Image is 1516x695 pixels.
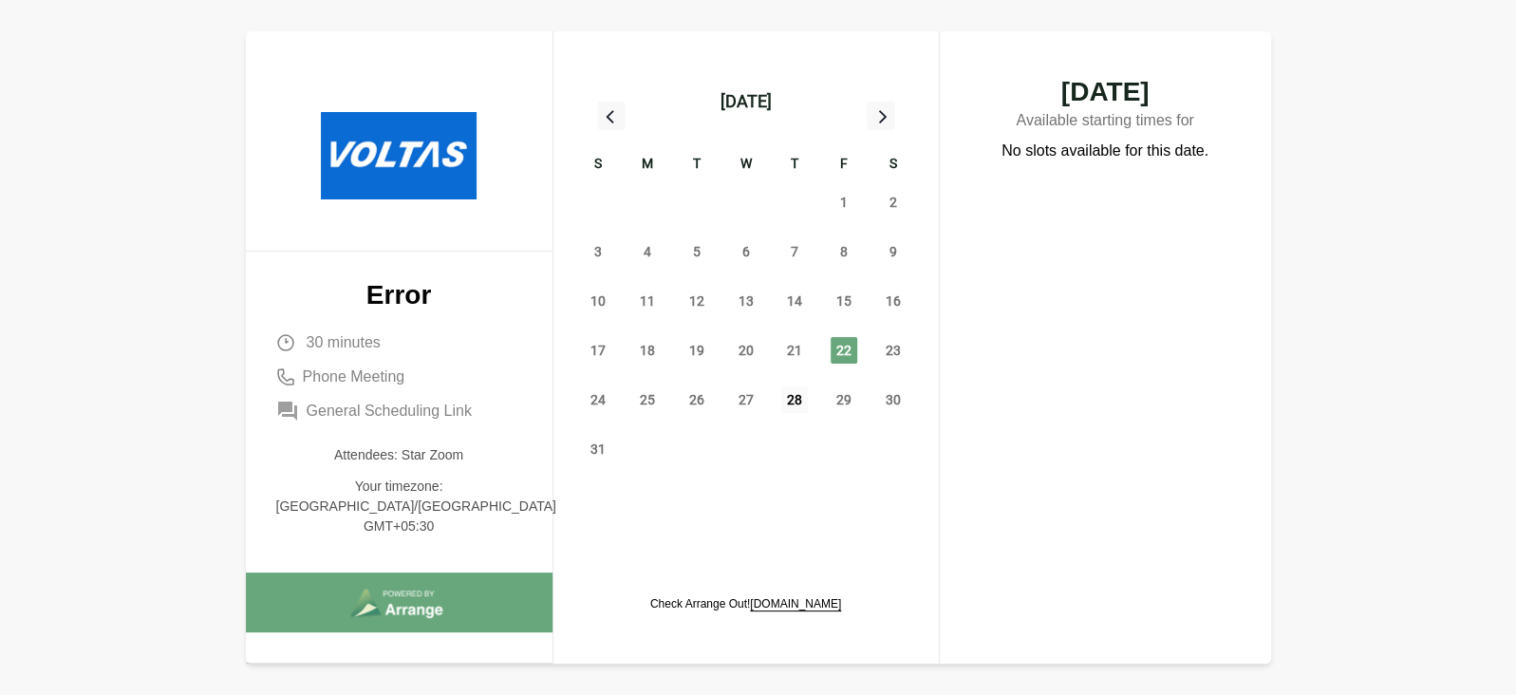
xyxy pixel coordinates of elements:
[634,337,661,364] span: Monday, August 18, 2025
[831,288,857,314] span: Friday, August 15, 2025
[869,153,918,178] div: S
[781,288,808,314] span: Thursday, August 14, 2025
[781,238,808,265] span: Thursday, August 7, 2025
[585,386,611,413] span: Sunday, August 24, 2025
[634,288,661,314] span: Monday, August 11, 2025
[978,79,1233,105] span: [DATE]
[880,337,907,364] span: Saturday, August 23, 2025
[623,153,672,178] div: M
[721,88,772,115] div: [DATE]
[585,238,611,265] span: Sunday, August 3, 2025
[683,288,710,314] span: Tuesday, August 12, 2025
[978,105,1233,140] p: Available starting times for
[880,386,907,413] span: Saturday, August 30, 2025
[574,153,624,178] div: S
[683,337,710,364] span: Tuesday, August 19, 2025
[880,238,907,265] span: Saturday, August 9, 2025
[1001,140,1208,162] p: No slots available for this date.
[732,288,758,314] span: Wednesday, August 13, 2025
[781,337,808,364] span: Thursday, August 21, 2025
[732,337,758,364] span: Wednesday, August 20, 2025
[672,153,721,178] div: T
[585,337,611,364] span: Sunday, August 17, 2025
[750,597,841,610] a: [DOMAIN_NAME]
[307,331,381,354] span: 30 minutes
[634,238,661,265] span: Monday, August 4, 2025
[831,337,857,364] span: Friday, August 22, 2025
[721,153,771,178] div: W
[585,436,611,462] span: Sunday, August 31, 2025
[732,386,758,413] span: Wednesday, August 27, 2025
[276,445,522,465] p: Attendees: Star Zoom
[831,386,857,413] span: Friday, August 29, 2025
[276,477,522,536] p: Your timezone: [GEOGRAPHIC_DATA]/[GEOGRAPHIC_DATA] GMT+05:30
[276,282,522,309] p: Error
[585,288,611,314] span: Sunday, August 10, 2025
[683,386,710,413] span: Tuesday, August 26, 2025
[307,400,472,423] span: General Scheduling Link
[880,288,907,314] span: Saturday, August 16, 2025
[781,386,808,413] span: Thursday, August 28, 2025
[819,153,869,178] div: F
[770,153,819,178] div: T
[732,238,758,265] span: Wednesday, August 6, 2025
[683,238,710,265] span: Tuesday, August 5, 2025
[650,596,841,611] p: Check Arrange Out!
[880,189,907,216] span: Saturday, August 2, 2025
[831,238,857,265] span: Friday, August 8, 2025
[303,366,405,388] span: Phone Meeting
[634,386,661,413] span: Monday, August 25, 2025
[831,189,857,216] span: Friday, August 1, 2025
